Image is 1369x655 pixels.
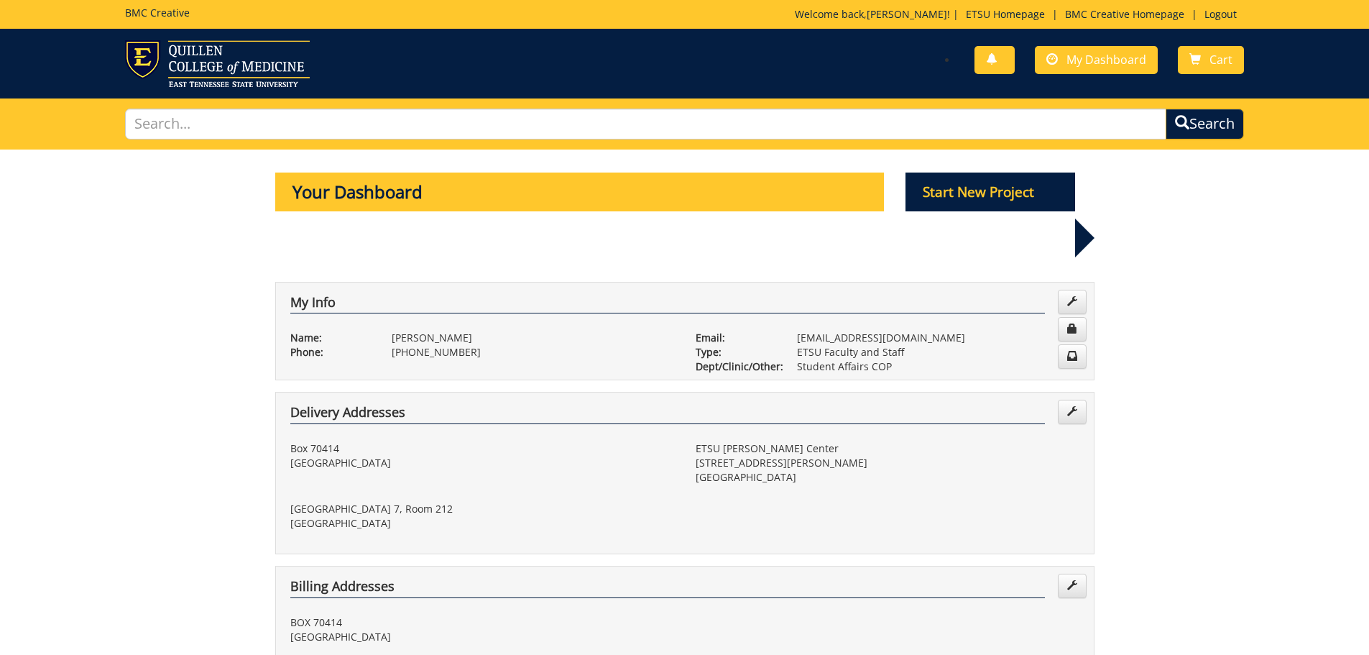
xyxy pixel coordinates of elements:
[696,331,775,345] p: Email:
[696,441,1079,456] p: ETSU [PERSON_NAME] Center
[867,7,947,21] a: [PERSON_NAME]
[1058,574,1087,598] a: Edit Addresses
[1209,52,1232,68] span: Cart
[125,7,190,18] h5: BMC Creative
[290,406,1045,424] h4: Delivery Addresses
[290,296,1045,314] h4: My Info
[290,502,674,516] p: [GEOGRAPHIC_DATA] 7, Room 212
[275,173,885,211] p: Your Dashboard
[797,359,1079,374] p: Student Affairs COP
[1058,400,1087,424] a: Edit Addresses
[696,359,775,374] p: Dept/Clinic/Other:
[290,331,370,345] p: Name:
[905,173,1075,211] p: Start New Project
[696,345,775,359] p: Type:
[125,109,1167,139] input: Search...
[797,345,1079,359] p: ETSU Faculty and Staff
[1058,7,1191,21] a: BMC Creative Homepage
[1058,344,1087,369] a: Change Communication Preferences
[905,186,1075,200] a: Start New Project
[1058,290,1087,314] a: Edit Info
[696,456,1079,470] p: [STREET_ADDRESS][PERSON_NAME]
[290,516,674,531] p: [GEOGRAPHIC_DATA]
[392,331,674,345] p: [PERSON_NAME]
[290,615,674,630] p: BOX 70414
[1197,7,1244,21] a: Logout
[290,580,1045,598] h4: Billing Addresses
[795,7,1244,22] p: Welcome back, ! | | |
[1058,317,1087,342] a: Change Password
[1035,46,1158,74] a: My Dashboard
[959,7,1052,21] a: ETSU Homepage
[797,331,1079,345] p: [EMAIL_ADDRESS][DOMAIN_NAME]
[290,456,674,470] p: [GEOGRAPHIC_DATA]
[1066,52,1146,68] span: My Dashboard
[290,441,674,456] p: Box 70414
[392,345,674,359] p: [PHONE_NUMBER]
[1178,46,1244,74] a: Cart
[696,470,1079,485] p: [GEOGRAPHIC_DATA]
[290,345,370,359] p: Phone:
[125,40,310,87] img: ETSU logo
[290,630,674,644] p: [GEOGRAPHIC_DATA]
[1166,109,1244,139] button: Search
